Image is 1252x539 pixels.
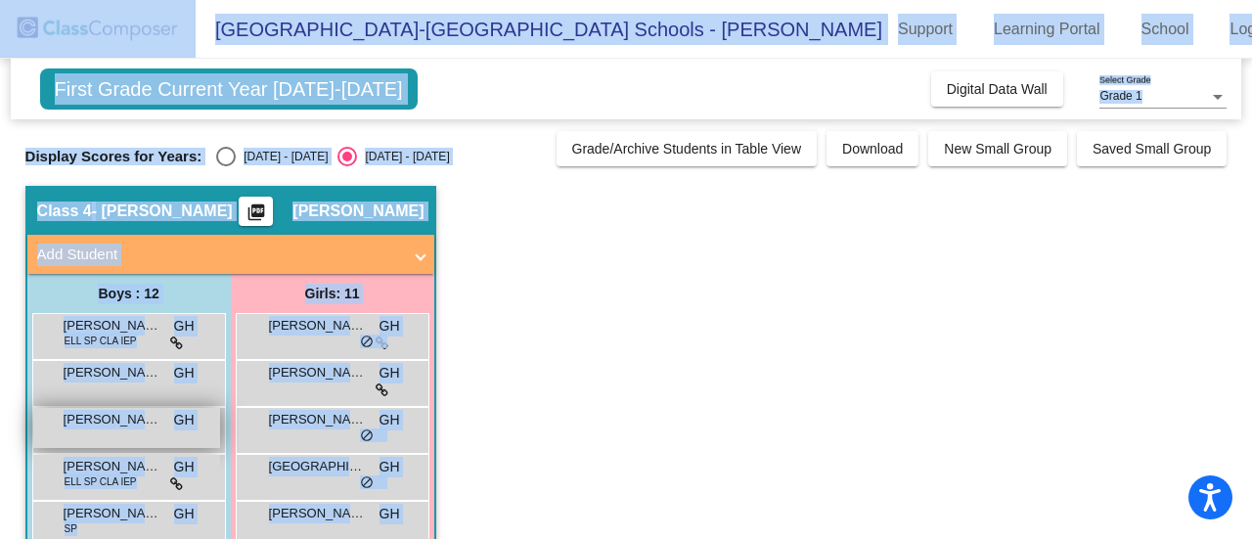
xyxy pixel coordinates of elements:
[380,504,400,524] span: GH
[174,316,195,337] span: GH
[380,457,400,477] span: GH
[245,202,268,230] mat-icon: picture_as_pdf
[947,81,1048,97] span: Digital Data Wall
[882,14,968,45] a: Support
[1093,141,1211,157] span: Saved Small Group
[174,363,195,383] span: GH
[174,457,195,477] span: GH
[174,504,195,524] span: GH
[269,410,367,429] span: [PERSON_NAME]
[92,202,233,221] span: - [PERSON_NAME]
[380,410,400,430] span: GH
[64,316,161,336] span: [PERSON_NAME]
[25,148,202,165] span: Display Scores for Years:
[27,274,231,313] div: Boys : 12
[360,335,374,350] span: do_not_disturb_alt
[269,363,367,382] span: [PERSON_NAME]
[64,504,161,523] span: [PERSON_NAME][GEOGRAPHIC_DATA]
[360,475,374,491] span: do_not_disturb_alt
[27,235,434,274] mat-expansion-panel-header: Add Student
[978,14,1116,45] a: Learning Portal
[65,334,137,348] span: ELL SP CLA IEP
[931,71,1063,107] button: Digital Data Wall
[40,68,418,110] span: First Grade Current Year [DATE]-[DATE]
[37,202,92,221] span: Class 4
[380,363,400,383] span: GH
[174,410,195,430] span: GH
[269,504,367,523] span: [PERSON_NAME]
[216,147,449,166] mat-radio-group: Select an option
[37,244,401,266] mat-panel-title: Add Student
[64,410,161,429] span: [PERSON_NAME]
[928,131,1067,166] button: New Small Group
[196,14,882,45] span: [GEOGRAPHIC_DATA]-[GEOGRAPHIC_DATA] Schools - [PERSON_NAME]
[357,148,449,165] div: [DATE] - [DATE]
[1077,131,1227,166] button: Saved Small Group
[292,202,424,221] span: [PERSON_NAME]
[269,316,367,336] span: [PERSON_NAME]
[236,148,328,165] div: [DATE] - [DATE]
[231,274,434,313] div: Girls: 11
[65,474,137,489] span: ELL SP CLA IEP
[842,141,903,157] span: Download
[64,457,161,476] span: [PERSON_NAME]
[64,363,161,382] span: [PERSON_NAME]
[65,521,77,536] span: SP
[360,428,374,444] span: do_not_disturb_alt
[380,316,400,337] span: GH
[827,131,918,166] button: Download
[239,197,273,226] button: Print Students Details
[269,457,367,476] span: [GEOGRAPHIC_DATA][PERSON_NAME]
[572,141,802,157] span: Grade/Archive Students in Table View
[1099,89,1141,103] span: Grade 1
[557,131,818,166] button: Grade/Archive Students in Table View
[1126,14,1205,45] a: School
[944,141,1051,157] span: New Small Group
